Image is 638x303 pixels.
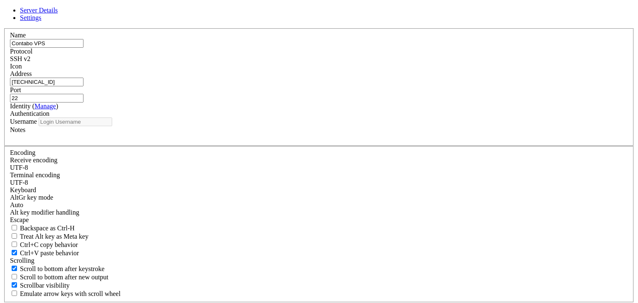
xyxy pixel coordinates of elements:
span: Backspace as Ctrl-H [20,225,75,232]
label: Whether the Alt key acts as a Meta key or as a distinct Alt key. [10,233,88,240]
label: The default terminal encoding. ISO-2022 enables character map translations (like graphics maps). ... [10,171,60,178]
label: Notes [10,126,25,133]
span: ( ) [32,103,58,110]
span: Treat Alt key as Meta key [20,233,88,240]
label: Scrolling [10,257,34,264]
label: Port [10,86,21,93]
input: Port Number [10,94,83,103]
input: Login Username [39,117,112,126]
span: Emulate arrow keys with scroll wheel [20,290,120,297]
span: Escape [10,216,29,223]
label: Address [10,70,32,77]
span: Scroll to bottom after keystroke [20,265,105,272]
label: When using the alternative screen buffer, and DECCKM (Application Cursor Keys) is active, mouse w... [10,290,120,297]
span: UTF-8 [10,179,28,186]
label: Set the expected encoding for data received from the host. If the encodings do not match, visual ... [10,194,53,201]
div: UTF-8 [10,179,628,186]
label: Protocol [10,48,32,55]
span: Ctrl+V paste behavior [20,249,79,257]
input: Scrollbar visibility [12,282,17,288]
label: Set the expected encoding for data received from the host. If the encodings do not match, visual ... [10,156,57,164]
label: Identity [10,103,58,110]
label: Username [10,118,37,125]
span: Scrollbar visibility [20,282,70,289]
label: Keyboard [10,186,36,193]
label: The vertical scrollbar mode. [10,282,70,289]
input: Backspace as Ctrl-H [12,225,17,230]
a: Server Details [20,7,58,14]
input: Scroll to bottom after new output [12,274,17,279]
div: Auto [10,201,628,209]
a: Settings [20,14,42,21]
input: Treat Alt key as Meta key [12,233,17,239]
label: Controls how the Alt key is handled. Escape: Send an ESC prefix. 8-Bit: Add 128 to the typed char... [10,209,79,216]
label: Encoding [10,149,35,156]
div: UTF-8 [10,164,628,171]
input: Scroll to bottom after keystroke [12,266,17,271]
span: UTF-8 [10,164,28,171]
label: If true, the backspace should send BS ('\x08', aka ^H). Otherwise the backspace key should send '... [10,225,75,232]
label: Name [10,32,26,39]
span: SSH v2 [10,55,30,62]
input: Ctrl+V paste behavior [12,250,17,255]
div: Escape [10,216,628,224]
label: Whether to scroll to the bottom on any keystroke. [10,265,105,272]
input: Emulate arrow keys with scroll wheel [12,291,17,296]
span: Auto [10,201,23,208]
label: Authentication [10,110,49,117]
a: Manage [34,103,56,110]
input: Server Name [10,39,83,48]
span: Ctrl+C copy behavior [20,241,78,248]
div: SSH v2 [10,55,628,63]
label: Scroll to bottom after new output. [10,274,108,281]
label: Icon [10,63,22,70]
label: Ctrl-C copies if true, send ^C to host if false. Ctrl-Shift-C sends ^C to host if true, copies if... [10,241,78,248]
input: Ctrl+C copy behavior [12,242,17,247]
input: Host Name or IP [10,78,83,86]
span: Scroll to bottom after new output [20,274,108,281]
label: Ctrl+V pastes if true, sends ^V to host if false. Ctrl+Shift+V sends ^V to host if true, pastes i... [10,249,79,257]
